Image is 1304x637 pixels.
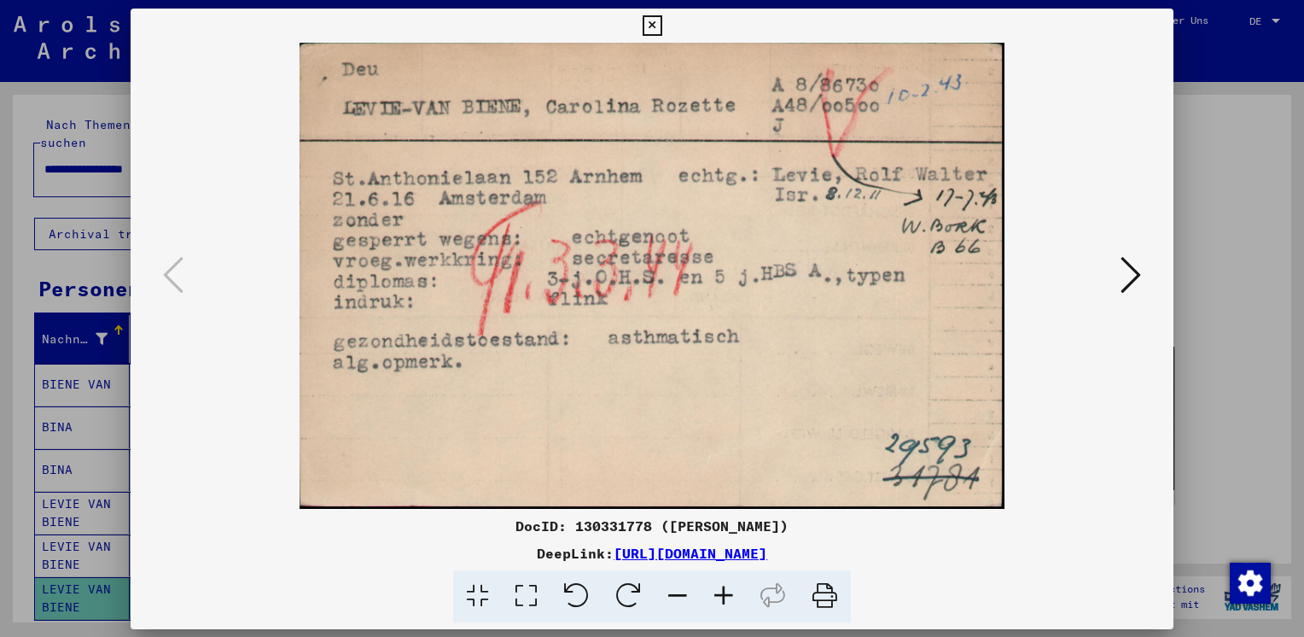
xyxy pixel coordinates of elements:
div: DocID: 130331778 ([PERSON_NAME]) [131,516,1173,536]
div: DeepLink: [131,543,1173,564]
div: Zustimmung ändern [1229,562,1270,603]
img: 001.jpg [189,43,1115,509]
a: [URL][DOMAIN_NAME] [614,545,767,562]
img: Zustimmung ändern [1230,563,1271,604]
